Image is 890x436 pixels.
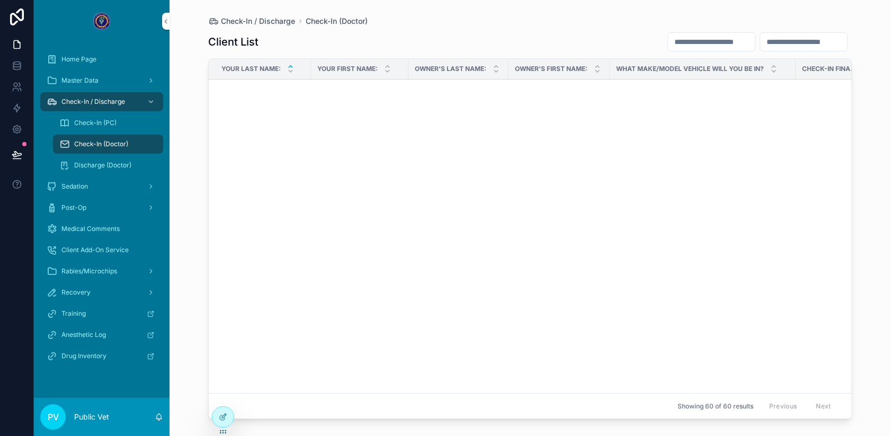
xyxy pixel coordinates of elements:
[74,140,128,148] span: Check-In (Doctor)
[40,283,163,302] a: Recovery
[61,267,117,275] span: Rabies/Microchips
[53,156,163,175] a: Discharge (Doctor)
[34,42,170,379] div: scrollable content
[61,246,129,254] span: Client Add-On Service
[61,352,106,360] span: Drug Inventory
[53,135,163,154] a: Check-In (Doctor)
[317,65,378,73] span: Your First Name:
[40,346,163,366] a: Drug Inventory
[40,241,163,260] a: Client Add-On Service
[74,161,131,170] span: Discharge (Doctor)
[40,50,163,69] a: Home Page
[40,177,163,196] a: Sedation
[306,16,368,26] a: Check-In (Doctor)
[74,412,109,422] p: Public Vet
[74,119,117,127] span: Check-In (PC)
[40,92,163,111] a: Check-In / Discharge
[48,411,59,423] span: PV
[40,198,163,217] a: Post-Op
[61,97,125,106] span: Check-In / Discharge
[515,65,588,73] span: Owner's First Name:
[221,16,295,26] span: Check-In / Discharge
[40,304,163,323] a: Training
[61,203,86,212] span: Post-Op
[93,13,110,30] img: App logo
[53,113,163,132] a: Check-In (PC)
[678,402,753,411] span: Showing 60 of 60 results
[208,34,259,49] h1: Client List
[616,65,764,73] span: What Make/Model Vehicle Will You Be In?
[415,65,486,73] span: Owner's Last Name:
[40,325,163,344] a: Anesthetic Log
[61,182,88,191] span: Sedation
[61,331,106,339] span: Anesthetic Log
[40,219,163,238] a: Medical Comments
[802,65,857,73] span: Check-In Finalized?
[208,16,295,26] a: Check-In / Discharge
[40,262,163,281] a: Rabies/Microchips
[61,55,96,64] span: Home Page
[221,65,281,73] span: Your Last Name:
[40,71,163,90] a: Master Data
[61,76,99,85] span: Master Data
[61,225,120,233] span: Medical Comments
[61,309,86,318] span: Training
[61,288,91,297] span: Recovery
